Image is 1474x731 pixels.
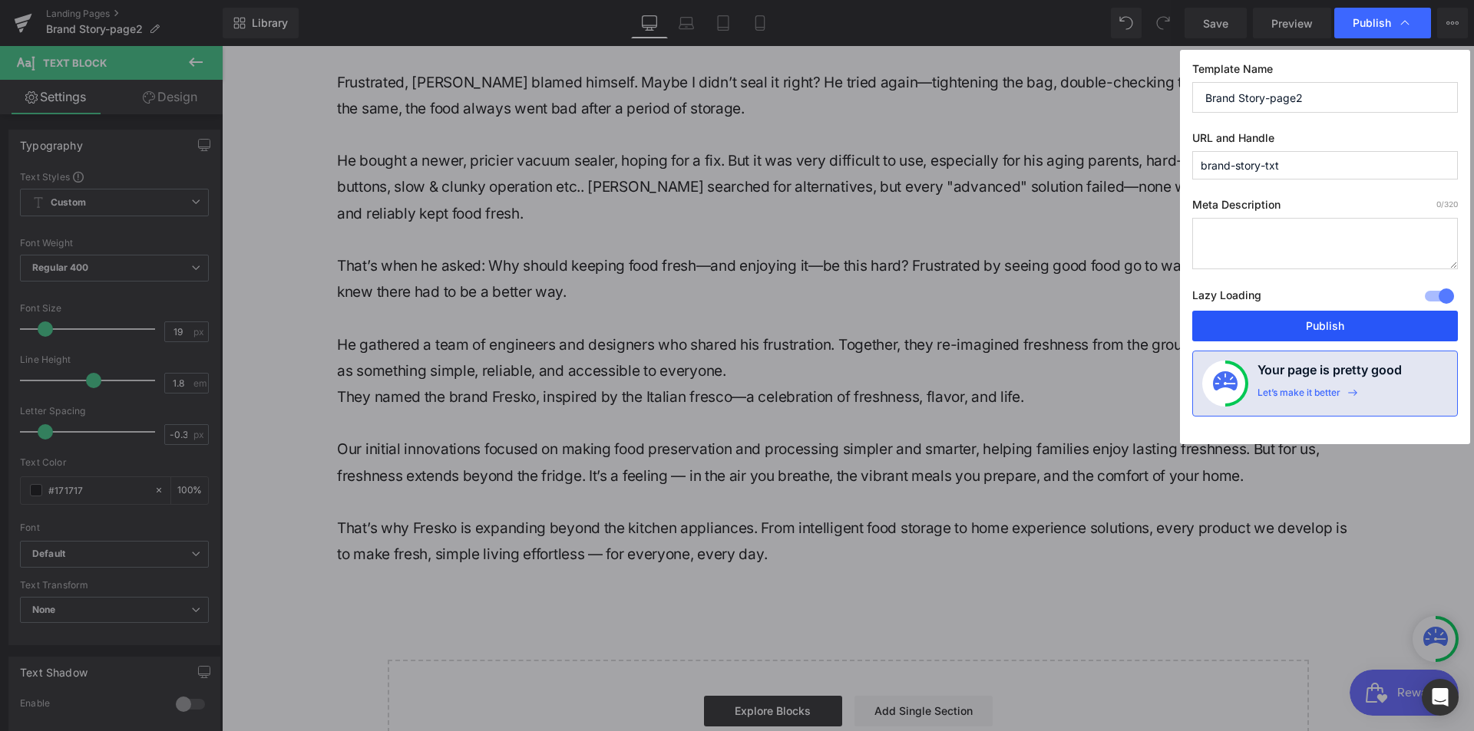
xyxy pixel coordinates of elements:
[115,24,1137,76] p: Frustrated, [PERSON_NAME] blamed himself. Maybe I didn’t seal it right? He tried again—tightening...
[1192,131,1458,151] label: URL and Handle
[1422,679,1459,716] div: Open Intercom Messenger
[1436,199,1458,209] span: /320
[115,286,1137,338] p: He gathered a team of engineers and designers who shared his frustration. Together, they re-imagi...
[1353,16,1391,30] span: Publish
[633,650,771,680] a: Add Single Section
[482,650,620,680] a: Explore Blocks
[115,338,1137,364] p: They named the brand Fresko, inspired by the Italian fresco—a celebration of freshness, flavor, a...
[115,390,1137,443] p: Our initial innovations focused on making food preservation and processing simpler and smarter, h...
[1192,311,1458,341] button: Publish
[115,102,1137,181] p: He bought a newer, pricier vacuum sealer, hoping for a fix. But it was very difficult to use, esp...
[1192,285,1261,311] label: Lazy Loading
[1192,62,1458,82] label: Template Name
[1192,198,1458,218] label: Meta Description
[1258,387,1340,407] div: Let’s make it better
[1128,624,1237,670] iframe: Button to open loyalty program pop-up
[1436,199,1441,209] span: 0
[1258,361,1402,387] h4: Your page is pretty good
[1213,371,1238,396] img: onboarding-status.svg
[115,207,1137,259] p: That’s when he asked: Why should keeping food fresh—and enjoying it—be this hard? Frustrated by s...
[115,469,1137,522] p: That’s why Fresko is expanding beyond the kitchen appliances. From intelligent food storage to ho...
